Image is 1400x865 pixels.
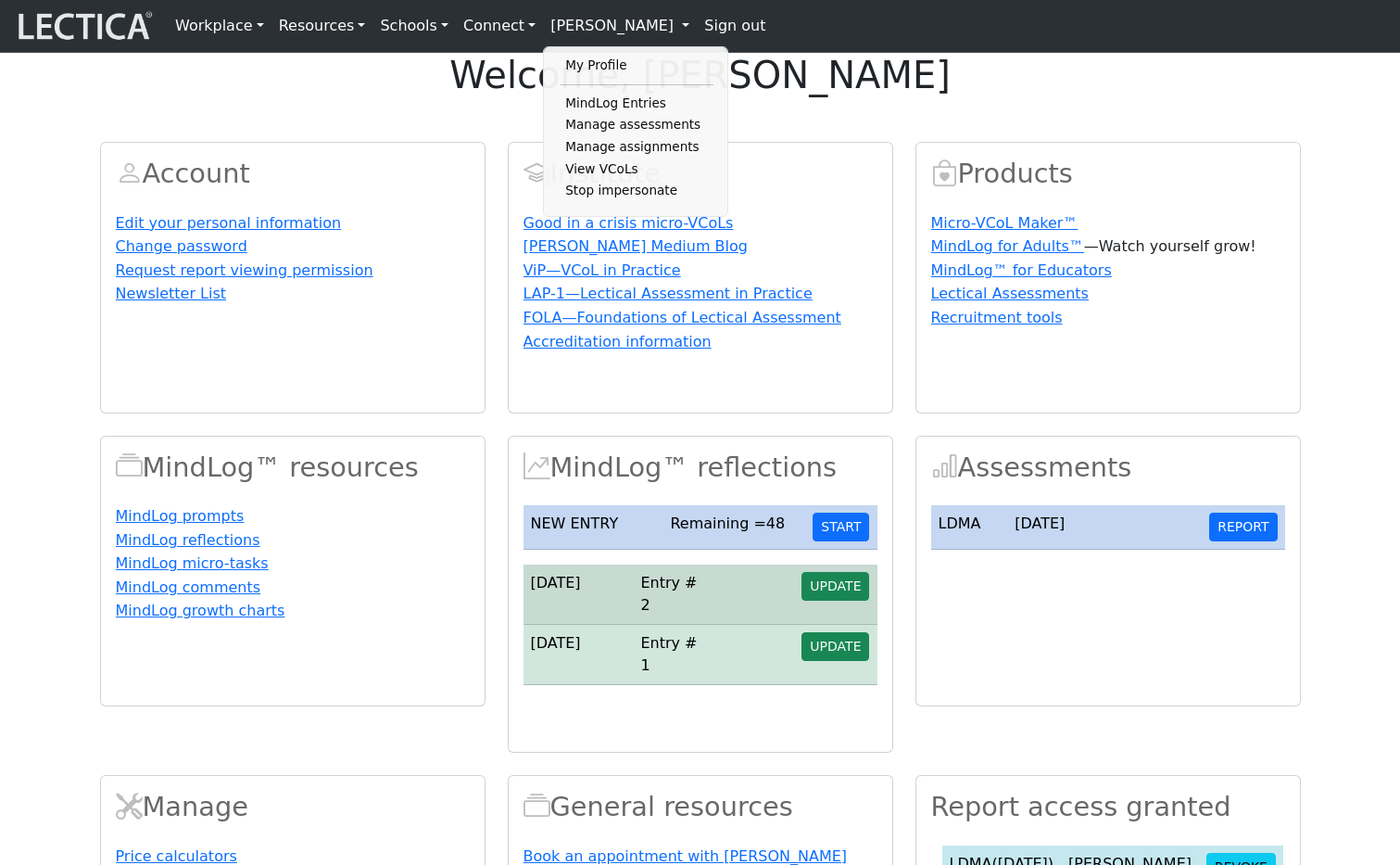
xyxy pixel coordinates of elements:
a: [PERSON_NAME] Medium Blog [523,237,748,255]
a: MindLog for Adults™ [931,237,1084,255]
td: NEW ENTRY [523,505,663,550]
td: Remaining = [662,505,805,550]
a: Price calculators [116,847,237,865]
h2: Assessments [931,452,1285,484]
a: My Profile [561,55,713,77]
a: MindLog reflections [116,531,260,549]
a: Accreditation information [523,333,712,350]
span: Assessments [931,452,958,483]
a: Good in a crisis micro-VCoLs [523,214,734,232]
a: ViP—VCoL in Practice [523,261,681,279]
h2: Report access granted [931,791,1285,823]
a: Micro-VCoL Maker™ [931,214,1078,232]
p: —Watch yourself grow! [931,235,1285,258]
a: Manage assessments [561,114,713,136]
img: lecticalive [14,8,153,44]
td: Entry # 1 [633,625,716,685]
span: UPDATE [810,579,861,593]
a: Manage assignments [561,136,713,159]
h2: Account [116,158,470,190]
button: START [813,513,869,541]
a: Connect [456,7,543,45]
span: [DATE] [531,634,581,652]
span: Account [116,158,143,189]
a: Recruitment tools [931,309,1063,326]
a: Edit your personal information [116,214,342,232]
a: MindLog micro-tasks [116,554,269,572]
a: FOLA—Foundations of Lectical Assessment [523,309,841,326]
a: MindLog growth charts [116,602,285,619]
button: UPDATE [801,632,869,661]
a: Newsletter List [116,285,227,302]
td: Entry # 2 [633,565,716,625]
a: Change password [116,237,247,255]
span: Account [523,158,550,189]
a: Sign out [697,7,773,45]
a: Request report viewing permission [116,261,373,279]
a: LAP-1—Lectical Assessment in Practice [523,285,813,302]
h2: MindLog™ reflections [523,452,877,484]
span: Resources [523,791,550,822]
a: Resources [271,7,373,45]
a: Workplace [168,7,271,45]
h2: Institute [523,158,877,190]
span: MindLog™ resources [116,452,143,483]
span: Products [931,158,958,189]
a: [PERSON_NAME] [543,7,697,45]
button: REPORT [1209,513,1277,541]
a: MindLog Entries [561,93,713,115]
h2: Manage [116,791,470,823]
span: Manage [116,791,143,822]
span: MindLog [523,452,550,483]
a: View VCoLs [561,159,713,181]
h2: MindLog™ resources [116,452,470,484]
h2: General resources [523,791,877,823]
a: MindLog comments [116,579,261,596]
span: 48 [766,515,785,532]
a: MindLog™ for Educators [931,261,1112,279]
span: UPDATE [810,639,861,654]
h2: Products [931,158,1285,190]
a: MindLog prompts [116,507,245,525]
ul: [PERSON_NAME] [561,55,713,202]
button: UPDATE [801,572,869,601]
td: LDMA [931,505,1008,550]
a: Schools [372,7,456,45]
span: [DATE] [1015,515,1065,532]
a: Book an appointment with [PERSON_NAME] [523,847,848,865]
a: Stop impersonate [561,180,713,202]
span: [DATE] [531,574,581,592]
a: Lectical Assessments [931,285,1089,302]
